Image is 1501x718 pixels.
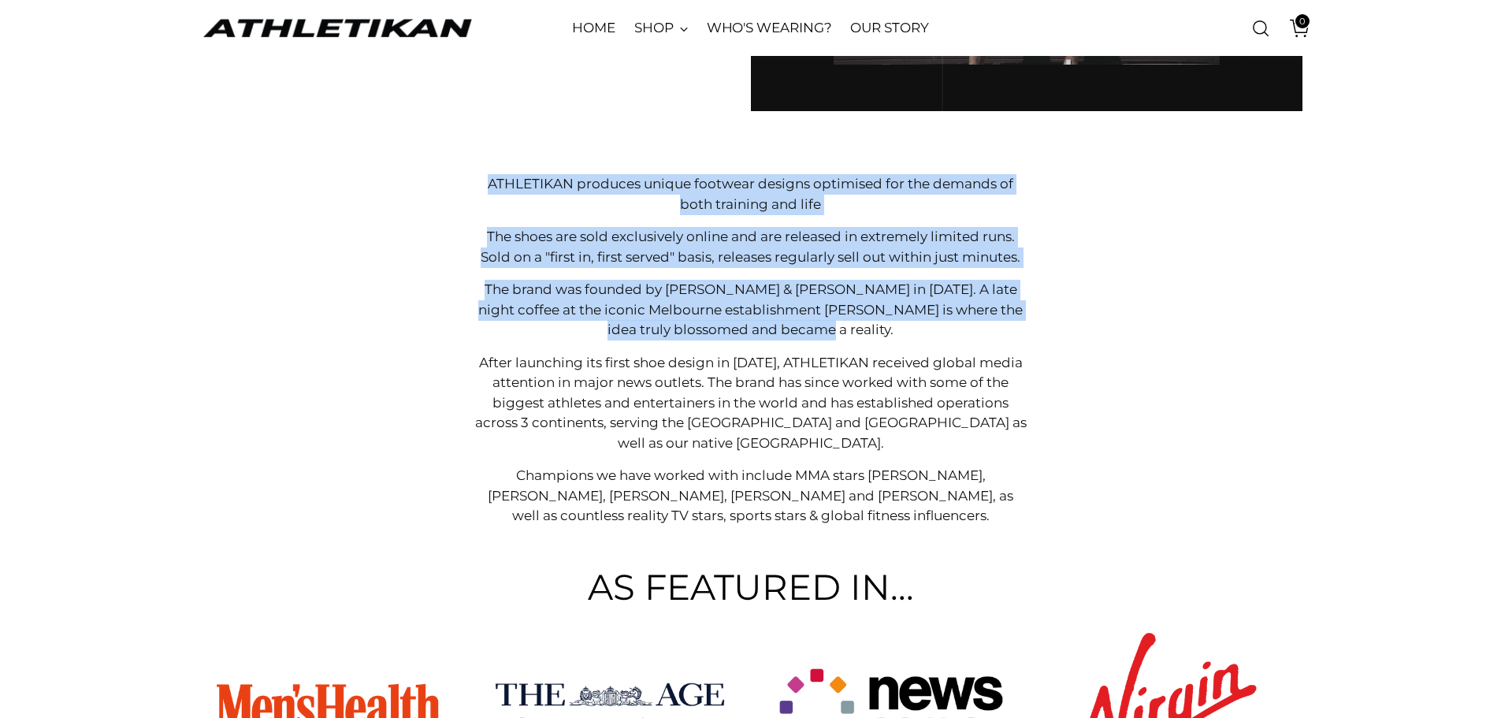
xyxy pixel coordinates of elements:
[475,280,1027,340] p: The brand was founded by [PERSON_NAME] & [PERSON_NAME] in [DATE]. A late night coffee at the icon...
[475,353,1027,454] p: After launching its first shoe design in [DATE], ATHLETIKAN received global media attention in ma...
[475,466,1027,526] p: Champions we have worked with include MMA stars [PERSON_NAME], [PERSON_NAME], [PERSON_NAME], [PER...
[572,11,615,46] a: HOME
[1295,14,1310,28] span: 0
[634,11,688,46] a: SHOP
[1245,13,1276,44] a: Open search modal
[1278,13,1310,44] a: Open cart modal
[850,11,928,46] a: OUR STORY
[199,567,1302,607] h2: AS FEATURED IN...
[199,16,475,40] a: ATHLETIKAN
[475,174,1027,214] p: ATHLETIKAN produces unique footwear designs optimised for the demands of both training and life
[707,11,832,46] a: WHO'S WEARING?
[475,227,1027,267] p: The shoes are sold exclusively online and are released in extremely limited runs. Sold on a "firs...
